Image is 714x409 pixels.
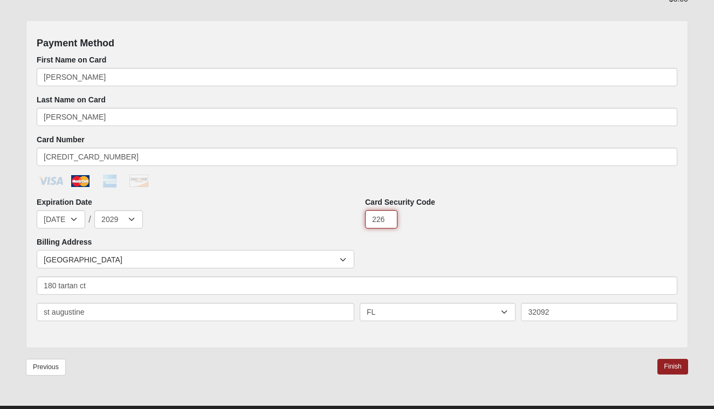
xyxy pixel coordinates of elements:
[37,197,92,207] label: Expiration Date
[88,214,91,224] span: /
[37,303,354,321] input: City
[657,359,688,375] a: Finish
[521,303,677,321] input: Zip
[44,251,340,269] span: [GEOGRAPHIC_DATA]
[26,359,66,376] a: Previous
[37,134,85,145] label: Card Number
[37,94,106,105] label: Last Name on Card
[37,54,106,65] label: First Name on Card
[37,276,677,295] input: Address
[365,197,435,207] label: Card Security Code
[37,38,677,50] h4: Payment Method
[37,237,92,247] label: Billing Address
